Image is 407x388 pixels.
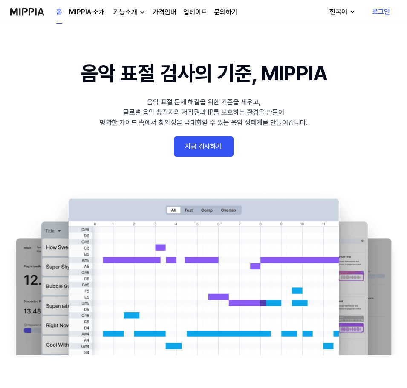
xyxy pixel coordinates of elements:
a: 문의하기 [214,7,238,17]
a: 홈 [56,0,62,24]
button: 기능소개 [112,7,146,17]
div: 한국어 [328,7,349,17]
a: MIPPIA 소개 [69,7,105,17]
button: 한국어 [323,3,361,20]
div: 음악 표절 문제 해결을 위한 기준을 세우고, 글로벌 음악 창작자의 저작권과 IP를 보호하는 환경을 만들어 명확한 가이드 속에서 창의성을 극대화할 수 있는 음악 생태계를 만들어... [100,97,308,128]
div: 기능소개 [112,7,139,17]
img: down [139,9,146,16]
a: 가격안내 [153,7,176,17]
h1: 음악 표절 검사의 기준, MIPPIA [81,58,326,89]
a: 지금 검사하기 [174,136,234,157]
a: 업데이트 [183,7,207,17]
